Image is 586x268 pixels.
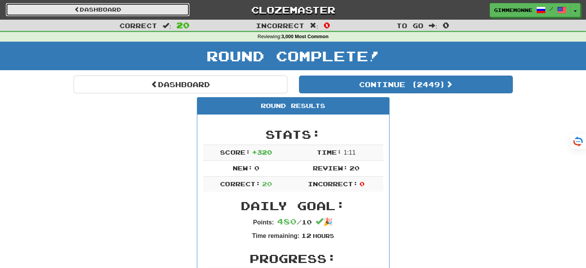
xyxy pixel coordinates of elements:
a: Dashboard [6,3,190,16]
span: Correct [119,22,157,29]
span: 1 : 11 [344,149,356,156]
span: Review: [313,164,348,172]
span: : [163,22,171,29]
span: 20 [176,20,190,30]
small: Hours [313,233,334,239]
a: Gimmemonne / [490,3,571,17]
span: / 10 [277,218,312,226]
span: + 320 [252,148,272,156]
span: Incorrect [256,22,304,29]
span: 0 [359,180,364,187]
span: 0 [443,20,449,30]
span: To go [396,22,423,29]
span: Score: [220,148,250,156]
a: Dashboard [74,76,287,93]
strong: 3,000 Most Common [281,34,328,39]
span: : [310,22,318,29]
span: Incorrect: [308,180,358,187]
h2: Stats: [203,128,383,141]
span: New: [233,164,253,172]
span: 20 [262,180,272,187]
span: 20 [349,164,359,172]
span: 0 [324,20,330,30]
span: Time: [317,148,342,156]
span: Correct: [220,180,260,187]
span: / [549,6,553,12]
strong: Time remaining: [252,233,299,239]
h2: Daily Goal: [203,199,383,212]
span: 12 [301,232,311,239]
span: : [429,22,437,29]
span: 480 [277,217,297,226]
span: Gimmemonne [494,7,532,13]
span: 0 [254,164,259,172]
div: Round Results [197,98,389,115]
span: 🎉 [316,217,333,226]
strong: Points: [253,219,274,226]
h1: Round Complete! [3,48,583,64]
a: Clozemaster [201,3,385,17]
h2: Progress: [203,252,383,265]
button: Continue (2449) [299,76,513,93]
